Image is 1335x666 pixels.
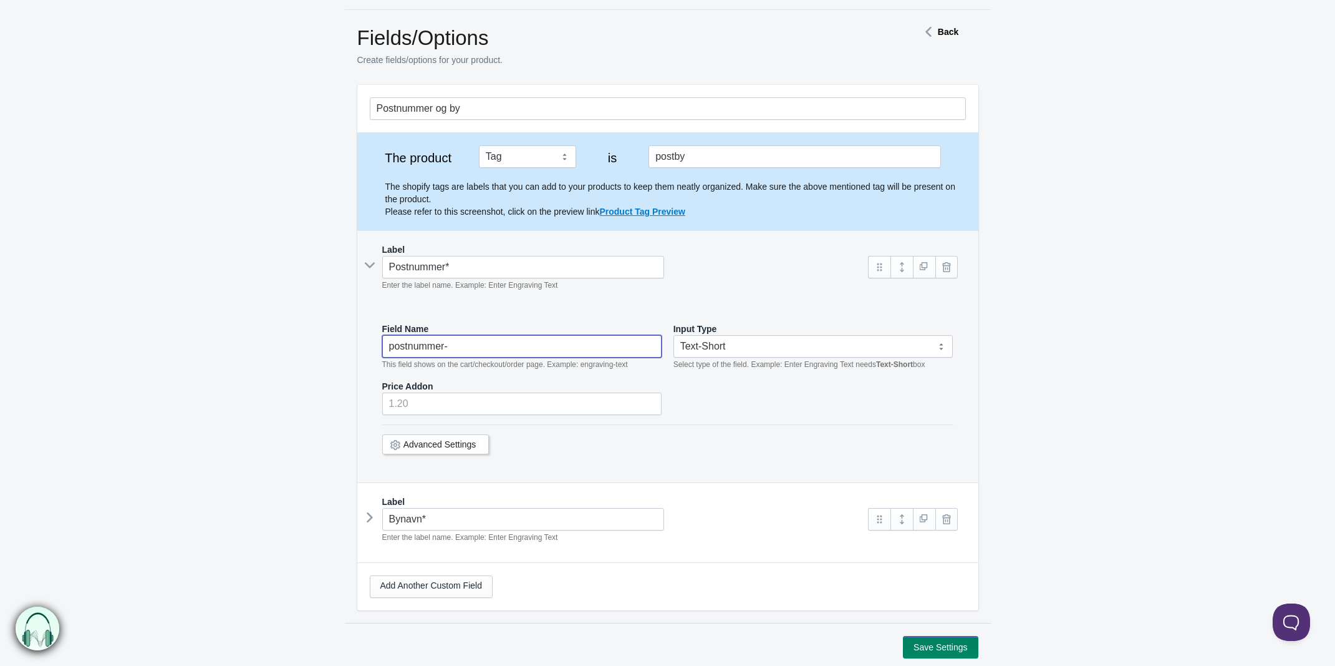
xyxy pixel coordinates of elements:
h1: Fields/Options [357,26,875,51]
img: bxm.png [16,607,60,651]
p: Create fields/options for your product. [357,54,875,66]
a: Add Another Custom Field [370,575,493,598]
label: Label [382,243,405,256]
a: Back [919,27,958,37]
em: Select type of the field. Example: Enter Engraving Text needs box [673,360,925,369]
em: Enter the label name. Example: Enter Engraving Text [382,281,558,290]
label: Input Type [673,323,717,335]
label: The product [370,152,467,164]
a: Advanced Settings [403,439,476,449]
strong: Back [938,27,958,37]
em: This field shows on the cart/checkout/order page. Example: engraving-text [382,360,628,369]
label: Field Name [382,323,429,335]
iframe: Toggle Customer Support [1273,604,1310,641]
a: Product Tag Preview [599,207,685,217]
input: General Options Set [370,97,966,120]
b: Text-Short [876,360,913,369]
label: is [588,152,637,164]
p: The shopify tags are labels that you can add to your products to keep them neatly organized. Make... [385,180,966,218]
input: 1.20 [382,393,662,415]
label: Label [382,496,405,508]
em: Enter the label name. Example: Enter Engraving Text [382,533,558,542]
label: Price Addon [382,380,433,393]
button: Save Settings [903,636,978,659]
